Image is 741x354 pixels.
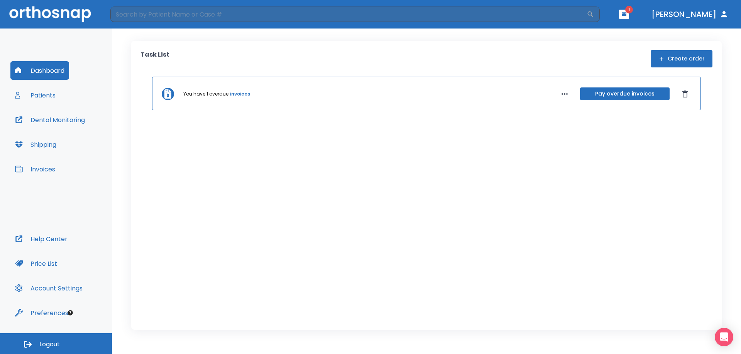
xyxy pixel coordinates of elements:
[110,7,587,22] input: Search by Patient Name or Case #
[140,50,169,67] p: Task List
[715,328,733,346] div: Open Intercom Messenger
[230,91,250,97] a: invoices
[625,6,633,13] span: 1
[10,86,60,104] button: Patients
[10,135,61,154] button: Shipping
[183,91,228,97] p: You have 1 overdue
[10,230,72,248] button: Help Center
[679,88,691,100] button: Dismiss
[39,340,60,349] span: Logout
[9,6,91,22] img: Orthosnap
[10,160,60,178] button: Invoices
[580,87,670,100] button: Pay overdue invoices
[10,279,87,297] button: Account Settings
[648,7,732,21] button: [PERSON_NAME]
[10,254,62,273] button: Price List
[651,50,712,67] button: Create order
[10,111,90,129] button: Dental Monitoring
[10,304,73,322] button: Preferences
[67,309,74,316] div: Tooltip anchor
[10,61,69,80] button: Dashboard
